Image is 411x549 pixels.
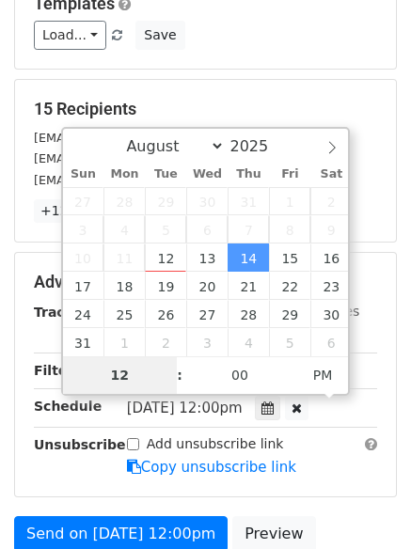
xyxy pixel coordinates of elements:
[34,305,97,320] strong: Tracking
[103,215,145,243] span: August 4, 2025
[145,328,186,356] span: September 2, 2025
[145,168,186,180] span: Tue
[228,187,269,215] span: July 31, 2025
[186,328,228,356] span: September 3, 2025
[310,243,352,272] span: August 16, 2025
[228,272,269,300] span: August 21, 2025
[127,400,243,416] span: [DATE] 12:00pm
[145,243,186,272] span: August 12, 2025
[269,215,310,243] span: August 8, 2025
[186,168,228,180] span: Wed
[103,243,145,272] span: August 11, 2025
[145,187,186,215] span: July 29, 2025
[34,173,244,187] small: [EMAIL_ADDRESS][DOMAIN_NAME]
[269,272,310,300] span: August 22, 2025
[177,356,182,394] span: :
[228,328,269,356] span: September 4, 2025
[310,215,352,243] span: August 9, 2025
[145,272,186,300] span: August 19, 2025
[103,272,145,300] span: August 18, 2025
[103,328,145,356] span: September 1, 2025
[34,151,244,165] small: [EMAIL_ADDRESS][DOMAIN_NAME]
[269,243,310,272] span: August 15, 2025
[103,187,145,215] span: July 28, 2025
[135,21,184,50] button: Save
[186,187,228,215] span: July 30, 2025
[269,168,310,180] span: Fri
[127,459,296,476] a: Copy unsubscribe link
[34,21,106,50] a: Load...
[228,300,269,328] span: August 28, 2025
[225,137,292,155] input: Year
[63,187,104,215] span: July 27, 2025
[63,215,104,243] span: August 3, 2025
[186,272,228,300] span: August 20, 2025
[182,356,297,394] input: Minute
[228,243,269,272] span: August 14, 2025
[269,187,310,215] span: August 1, 2025
[310,300,352,328] span: August 30, 2025
[310,168,352,180] span: Sat
[269,300,310,328] span: August 29, 2025
[63,243,104,272] span: August 10, 2025
[63,168,104,180] span: Sun
[103,300,145,328] span: August 25, 2025
[63,272,104,300] span: August 17, 2025
[269,328,310,356] span: September 5, 2025
[34,99,377,119] h5: 15 Recipients
[186,300,228,328] span: August 27, 2025
[145,300,186,328] span: August 26, 2025
[34,272,377,292] h5: Advanced
[228,215,269,243] span: August 7, 2025
[186,243,228,272] span: August 13, 2025
[186,215,228,243] span: August 6, 2025
[147,434,284,454] label: Add unsubscribe link
[34,399,102,414] strong: Schedule
[63,300,104,328] span: August 24, 2025
[103,168,145,180] span: Mon
[310,328,352,356] span: September 6, 2025
[34,437,126,452] strong: Unsubscribe
[310,272,352,300] span: August 23, 2025
[297,356,349,394] span: Click to toggle
[228,168,269,180] span: Thu
[34,199,113,223] a: +12 more
[317,459,411,549] iframe: Chat Widget
[310,187,352,215] span: August 2, 2025
[63,356,178,394] input: Hour
[63,328,104,356] span: August 31, 2025
[34,131,244,145] small: [EMAIL_ADDRESS][DOMAIN_NAME]
[34,363,82,378] strong: Filters
[145,215,186,243] span: August 5, 2025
